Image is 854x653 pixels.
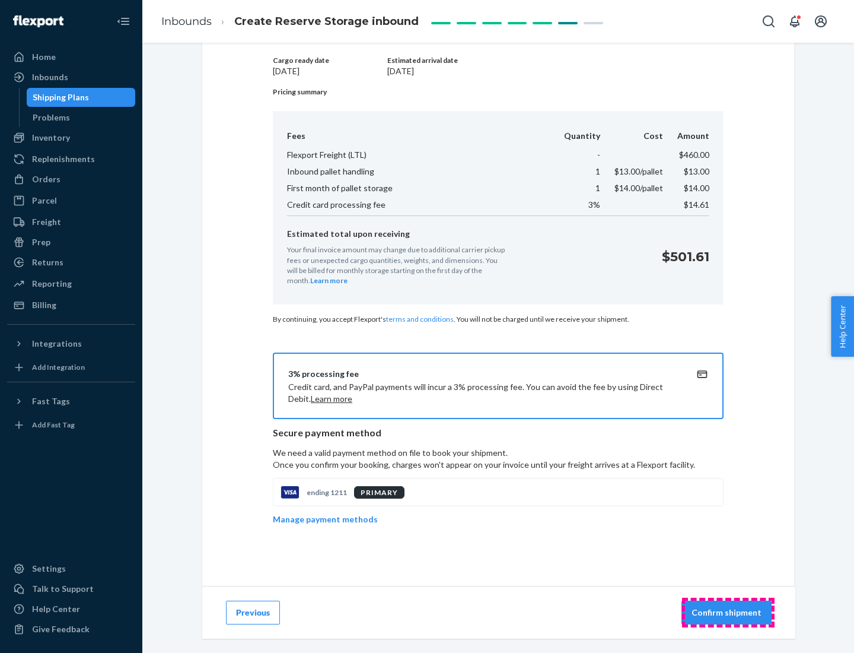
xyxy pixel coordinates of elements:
ol: breadcrumbs [152,4,428,39]
span: $460.00 [679,150,709,160]
div: Problems [33,112,70,123]
td: - [550,147,600,163]
a: Help Center [7,600,135,619]
p: Cargo ready date [273,55,385,65]
td: First month of pallet storage [287,180,550,196]
a: Inbounds [161,15,212,28]
button: Open Search Box [757,9,780,33]
div: 3% processing fee [288,368,680,380]
p: $501.61 [662,248,709,266]
a: terms and conditions [386,315,454,324]
td: 3% [550,196,600,216]
button: Give Feedback [7,620,135,639]
p: ending 1211 [307,487,347,497]
a: Reporting [7,274,135,293]
th: Cost [600,130,663,147]
div: Orders [32,173,60,185]
span: $13.00 /pallet [614,166,663,176]
div: Settings [32,563,66,575]
button: Learn more [310,275,348,286]
p: Secure payment method [273,426,724,440]
p: By continuing, you accept Flexport's . You will not be charged until we receive your shipment. [273,314,724,324]
button: Fast Tags [7,392,135,411]
div: Inventory [32,132,70,144]
div: Reporting [32,278,72,290]
img: Flexport logo [13,15,63,27]
a: Problems [27,108,136,127]
button: Integrations [7,334,135,353]
p: Estimated arrival date [387,55,724,65]
td: 1 [550,180,600,196]
p: [DATE] [273,65,385,77]
p: Your final invoice amount may change due to additional carrier pickup fees or unexpected cargo qu... [287,245,506,286]
div: Give Feedback [32,623,90,635]
a: Freight [7,213,135,232]
p: Pricing summary [273,87,724,97]
a: Billing [7,296,135,315]
a: Settings [7,559,135,578]
div: Add Fast Tag [32,420,75,430]
button: Learn more [311,393,352,405]
a: Shipping Plans [27,88,136,107]
span: Create Reserve Storage inbound [234,15,419,28]
p: Estimated total upon receiving [287,228,652,240]
span: $14.61 [684,199,709,210]
div: Add Integration [32,362,85,372]
button: Open account menu [809,9,833,33]
a: Add Integration [7,358,135,377]
a: Inventory [7,128,135,147]
div: Freight [32,216,61,228]
button: Close Navigation [111,9,135,33]
p: Confirm shipment [692,607,761,619]
td: 1 [550,163,600,180]
button: Open notifications [783,9,807,33]
button: Help Center [831,296,854,357]
button: Confirm shipment [681,601,772,625]
div: Home [32,51,56,63]
div: Fast Tags [32,395,70,407]
div: Help Center [32,603,80,615]
div: Parcel [32,195,57,207]
a: Returns [7,253,135,272]
p: [DATE] [387,65,724,77]
a: Home [7,47,135,66]
a: Add Fast Tag [7,416,135,435]
span: $13.00 [684,166,709,176]
a: Talk to Support [7,579,135,598]
th: Amount [663,130,709,147]
button: Previous [226,601,280,625]
p: We need a valid payment method on file to book your shipment. [273,447,724,471]
div: Prep [32,236,50,248]
td: Credit card processing fee [287,196,550,216]
p: Once you confirm your booking, charges won't appear on your invoice until your freight arrives at... [273,459,724,471]
a: Orders [7,170,135,189]
a: Replenishments [7,150,135,169]
div: Integrations [32,338,82,350]
td: Inbound pallet handling [287,163,550,180]
span: $14.00 /pallet [614,183,663,193]
div: Shipping Plans [33,91,89,103]
span: $14.00 [684,183,709,193]
div: Returns [32,256,63,268]
div: Inbounds [32,71,68,83]
a: Inbounds [7,68,135,87]
th: Fees [287,130,550,147]
th: Quantity [550,130,600,147]
div: Talk to Support [32,583,94,595]
div: PRIMARY [354,486,404,499]
div: Billing [32,299,56,311]
p: Manage payment methods [273,513,378,525]
td: Flexport Freight (LTL) [287,147,550,163]
p: Credit card, and PayPal payments will incur a 3% processing fee. You can avoid the fee by using D... [288,381,680,405]
a: Parcel [7,191,135,210]
div: Replenishments [32,153,95,165]
a: Prep [7,233,135,252]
